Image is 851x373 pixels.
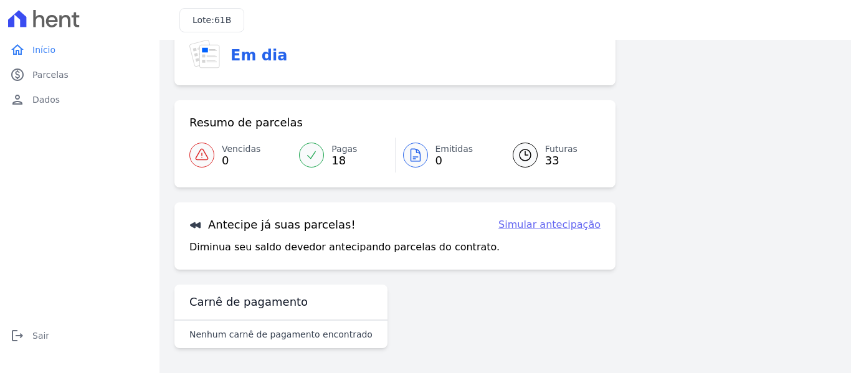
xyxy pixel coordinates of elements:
i: person [10,92,25,107]
i: home [10,42,25,57]
h3: Lote: [193,14,231,27]
span: Emitidas [435,143,473,156]
a: Vencidas 0 [189,138,292,172]
h3: Resumo de parcelas [189,115,303,130]
a: paidParcelas [5,62,155,87]
p: Diminua seu saldo devedor antecipando parcelas do contrato. [189,240,500,255]
span: Parcelas [32,68,69,81]
span: 0 [435,156,473,166]
span: 0 [222,156,260,166]
a: personDados [5,87,155,112]
a: Futuras 33 [498,138,601,172]
h3: Carnê de pagamento [189,295,308,309]
a: homeInício [5,37,155,62]
i: paid [10,67,25,82]
i: logout [10,328,25,343]
span: Pagas [331,143,357,156]
a: Simular antecipação [498,217,601,232]
span: 61B [214,15,231,25]
span: Início [32,44,55,56]
span: 33 [545,156,578,166]
span: Vencidas [222,143,260,156]
h3: Antecipe já suas parcelas! [189,217,356,232]
a: Pagas 18 [292,138,394,172]
h3: Em dia [231,44,287,67]
span: 18 [331,156,357,166]
a: logoutSair [5,323,155,348]
span: Sair [32,329,49,342]
a: Emitidas 0 [396,138,498,172]
span: Futuras [545,143,578,156]
span: Dados [32,93,60,106]
p: Nenhum carnê de pagamento encontrado [189,328,373,341]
